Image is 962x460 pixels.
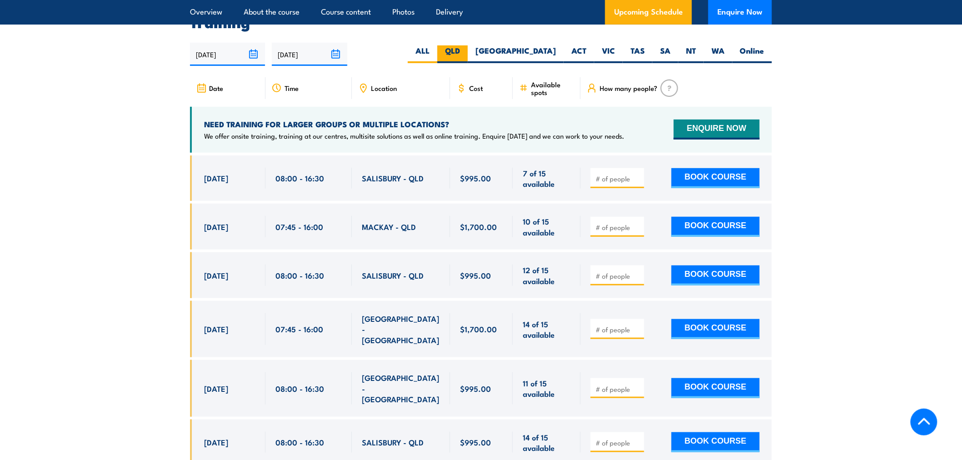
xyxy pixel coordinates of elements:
h2: UPCOMING SCHEDULE FOR - "QLD Health & Safety Representative Initial 5 Day Training" [190,3,772,28]
span: [DATE] [204,173,228,183]
button: BOOK COURSE [671,319,760,339]
label: TAS [623,45,652,63]
span: SALISBURY - QLD [362,270,424,280]
label: Online [732,45,772,63]
label: NT [678,45,704,63]
span: 7 of 15 available [523,168,571,189]
span: 14 of 15 available [523,319,571,340]
span: [DATE] [204,383,228,394]
input: From date [190,43,265,66]
span: [DATE] [204,270,228,280]
span: 08:00 - 16:30 [276,437,324,447]
span: [DATE] [204,221,228,232]
span: 08:00 - 16:30 [276,383,324,394]
button: BOOK COURSE [671,432,760,452]
label: ACT [564,45,594,63]
span: Time [285,84,299,92]
span: [DATE] [204,324,228,334]
label: [GEOGRAPHIC_DATA] [468,45,564,63]
span: 14 of 15 available [523,432,571,453]
label: WA [704,45,732,63]
label: ALL [408,45,437,63]
span: $995.00 [460,173,491,183]
label: SA [652,45,678,63]
button: ENQUIRE NOW [674,120,760,140]
h4: NEED TRAINING FOR LARGER GROUPS OR MULTIPLE LOCATIONS? [204,119,624,129]
button: BOOK COURSE [671,168,760,188]
button: BOOK COURSE [671,265,760,285]
span: $995.00 [460,383,491,394]
button: BOOK COURSE [671,378,760,398]
input: # of people [596,385,641,394]
input: # of people [596,223,641,232]
span: 10 of 15 available [523,216,571,237]
span: 07:45 - 16:00 [276,324,323,334]
span: SALISBURY - QLD [362,173,424,183]
input: # of people [596,174,641,183]
input: To date [272,43,347,66]
span: $995.00 [460,437,491,447]
input: # of people [596,438,641,447]
span: 08:00 - 16:30 [276,270,324,280]
span: 07:45 - 16:00 [276,221,323,232]
label: VIC [594,45,623,63]
p: We offer onsite training, training at our centres, multisite solutions as well as online training... [204,131,624,140]
span: Cost [469,84,483,92]
span: [GEOGRAPHIC_DATA] - [GEOGRAPHIC_DATA] [362,313,440,345]
label: QLD [437,45,468,63]
span: Available spots [531,80,574,96]
input: # of people [596,271,641,280]
span: [GEOGRAPHIC_DATA] - [GEOGRAPHIC_DATA] [362,372,440,404]
span: $1,700.00 [460,324,497,334]
span: SALISBURY - QLD [362,437,424,447]
span: $1,700.00 [460,221,497,232]
button: BOOK COURSE [671,217,760,237]
span: [DATE] [204,437,228,447]
span: 11 of 15 available [523,378,571,399]
span: How many people? [600,84,658,92]
span: $995.00 [460,270,491,280]
span: MACKAY - QLD [362,221,416,232]
span: 12 of 15 available [523,265,571,286]
span: 08:00 - 16:30 [276,173,324,183]
span: Date [209,84,223,92]
span: Location [371,84,397,92]
input: # of people [596,325,641,334]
